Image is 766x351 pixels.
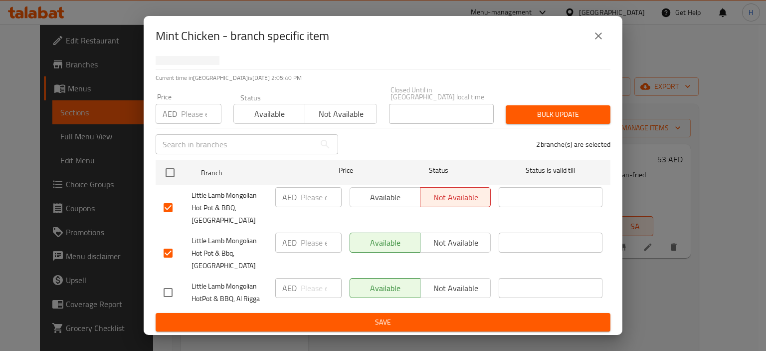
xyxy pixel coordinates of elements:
[305,104,377,124] button: Not available
[233,104,305,124] button: Available
[238,107,301,121] span: Available
[164,316,602,329] span: Save
[201,167,305,179] span: Branch
[420,233,491,253] button: Not available
[163,108,177,120] p: AED
[420,187,491,207] button: Not available
[282,237,297,249] p: AED
[354,190,416,205] span: Available
[536,139,610,149] p: 2 branche(s) are selected
[156,313,610,332] button: Save
[506,105,610,124] button: Bulk update
[156,28,329,44] h2: Mint Chicken - branch specific item
[191,235,267,272] span: Little Lamb Mongolian Hot Pot & Bbq, [GEOGRAPHIC_DATA]
[309,107,373,121] span: Not available
[282,282,297,294] p: AED
[191,189,267,227] span: Little Lamb Mongolian Hot Pot & BBQ, [GEOGRAPHIC_DATA]
[424,236,487,250] span: Not available
[499,164,602,177] span: Status is valid till
[301,187,342,207] input: Please enter price
[301,233,342,253] input: Please enter price
[156,73,610,82] p: Current time in [GEOGRAPHIC_DATA] is [DATE] 2:05:40 PM
[350,233,420,253] button: Available
[313,164,379,177] span: Price
[156,134,315,154] input: Search in branches
[181,104,221,124] input: Please enter price
[514,108,602,121] span: Bulk update
[191,280,267,305] span: Little Lamb Mongolian HotPot & BBQ, Al Rigga
[586,24,610,48] button: close
[424,190,487,205] span: Not available
[387,164,491,177] span: Status
[301,278,342,298] input: Please enter price
[350,187,420,207] button: Available
[354,236,416,250] span: Available
[282,191,297,203] p: AED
